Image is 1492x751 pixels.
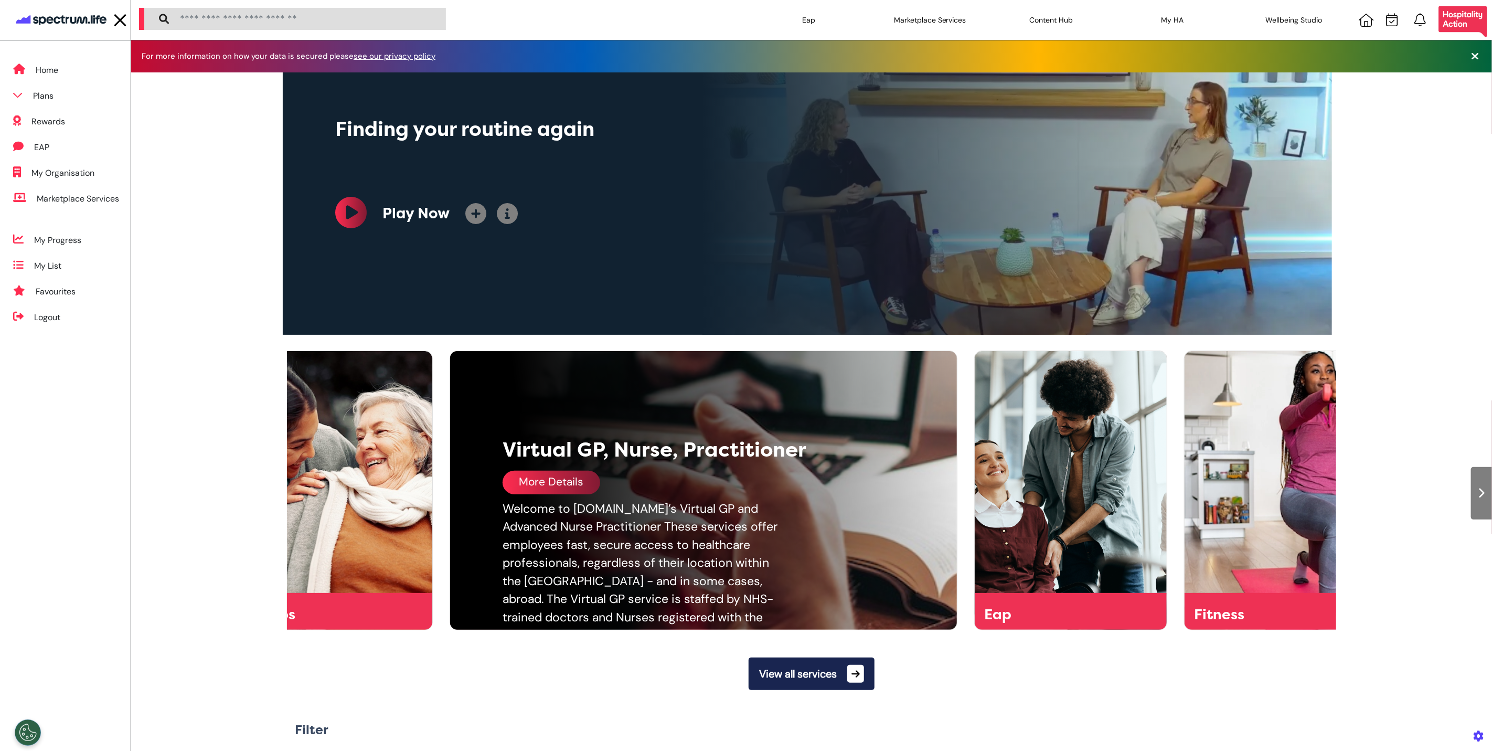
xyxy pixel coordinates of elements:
div: Marketplace Services [878,5,983,35]
div: Eap [984,608,1118,622]
img: company logo [14,10,109,30]
div: Wellbeing Studio [1241,5,1346,35]
div: More Details [503,471,600,494]
button: View all services [749,658,875,690]
button: Open Preferences [15,720,41,746]
div: My Organisation [31,167,94,179]
div: EAP [34,141,49,154]
div: Play Now [382,203,450,225]
div: Rewards [31,115,65,128]
div: Content Hub [999,5,1104,35]
div: Logout [34,311,60,324]
h2: Filter [295,723,328,738]
div: Finding your routine again [335,114,912,144]
div: Plans [33,90,54,102]
div: Favourites [36,285,76,298]
div: Home [36,64,58,77]
div: Marketplace Services [37,193,119,205]
div: Welcome to [DOMAIN_NAME]’s Virtual GP and Advanced Nurse Practitioner These services offer employ... [503,500,786,699]
a: see our privacy policy [354,51,435,61]
div: My List [34,260,61,272]
div: Fitness [1194,608,1328,622]
div: Virtual GP, Nurse, Practitioner [503,435,857,466]
div: My HA [1120,5,1225,35]
div: For more information on how your data is secured please [142,52,446,60]
div: Qudos [250,608,384,622]
div: My Progress [34,234,81,247]
div: Eap [756,5,861,35]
